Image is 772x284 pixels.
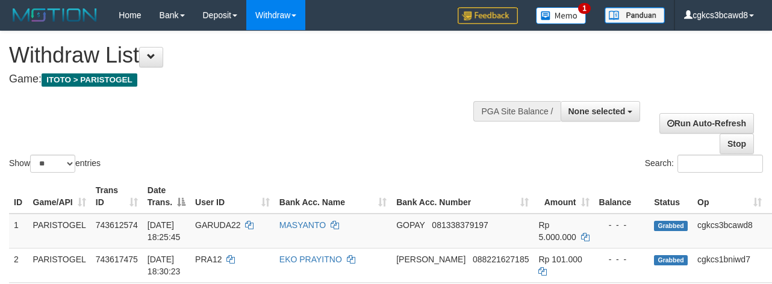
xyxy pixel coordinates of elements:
[720,134,754,154] a: Stop
[28,248,91,282] td: PARISTOGEL
[599,219,645,231] div: - - -
[561,101,641,122] button: None selected
[538,255,582,264] span: Rp 101.000
[91,179,143,214] th: Trans ID: activate to sort column ascending
[654,221,688,231] span: Grabbed
[432,220,488,230] span: Copy 081338379197 to clipboard
[396,220,425,230] span: GOPAY
[659,113,754,134] a: Run Auto-Refresh
[599,253,645,265] div: - - -
[396,255,465,264] span: [PERSON_NAME]
[195,220,240,230] span: GARUDA22
[473,101,560,122] div: PGA Site Balance /
[9,73,503,85] h4: Game:
[458,7,518,24] img: Feedback.jpg
[9,155,101,173] label: Show entries
[148,220,181,242] span: [DATE] 18:25:45
[9,6,101,24] img: MOTION_logo.png
[9,43,503,67] h1: Withdraw List
[148,255,181,276] span: [DATE] 18:30:23
[391,179,534,214] th: Bank Acc. Number: activate to sort column ascending
[645,155,763,173] label: Search:
[473,255,529,264] span: Copy 088221627185 to clipboard
[30,155,75,173] select: Showentries
[693,214,767,248] td: cgkcs3bcawd8
[9,248,28,282] td: 2
[693,248,767,282] td: cgkcs1bniwd7
[693,179,767,214] th: Op: activate to sort column ascending
[534,179,594,214] th: Amount: activate to sort column ascending
[649,179,693,214] th: Status
[28,214,91,248] td: PARISTOGEL
[279,220,326,230] a: MASYANTO
[279,255,342,264] a: EKO PRAYITNO
[594,179,650,214] th: Balance
[568,106,626,116] span: None selected
[9,214,28,248] td: 1
[677,155,763,173] input: Search:
[578,3,591,14] span: 1
[654,255,688,265] span: Grabbed
[42,73,137,87] span: ITOTO > PARISTOGEL
[605,7,665,23] img: panduan.png
[9,179,28,214] th: ID
[190,179,275,214] th: User ID: activate to sort column ascending
[195,255,222,264] span: PRA12
[536,7,587,24] img: Button%20Memo.svg
[96,255,138,264] span: 743617475
[275,179,391,214] th: Bank Acc. Name: activate to sort column ascending
[143,179,190,214] th: Date Trans.: activate to sort column descending
[28,179,91,214] th: Game/API: activate to sort column ascending
[538,220,576,242] span: Rp 5.000.000
[96,220,138,230] span: 743612574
